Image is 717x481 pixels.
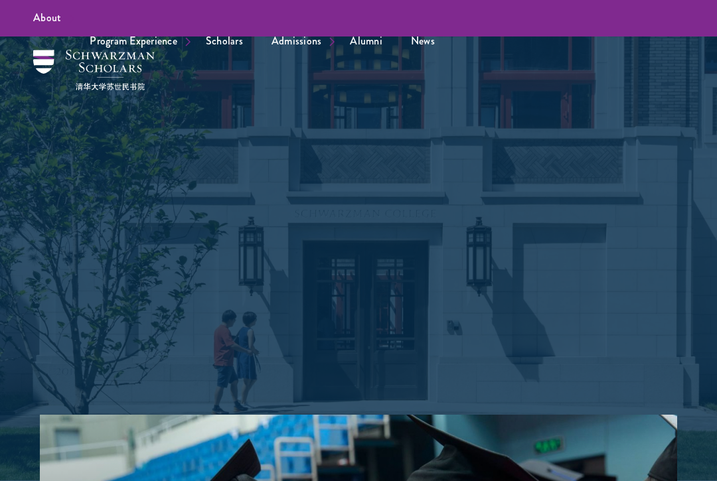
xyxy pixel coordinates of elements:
[398,23,448,60] a: News
[337,23,396,60] a: Alumni
[258,23,335,60] a: Admissions
[33,50,155,90] img: Schwarzman Scholars
[76,23,191,60] a: Program Experience
[193,23,256,60] a: Scholars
